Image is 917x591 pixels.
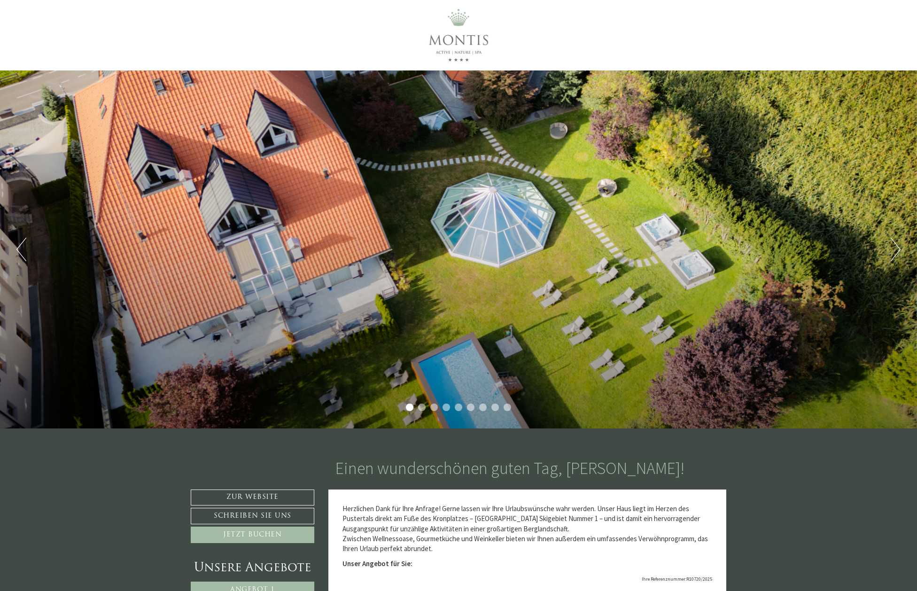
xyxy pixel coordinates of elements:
[891,238,901,261] button: Next
[191,527,314,543] a: Jetzt buchen
[191,560,314,577] div: Unsere Angebote
[16,238,26,261] button: Previous
[335,459,684,478] h1: Einen wunderschönen guten Tag, [PERSON_NAME]!
[191,508,314,524] a: Schreiben Sie uns
[191,490,314,505] a: Zur Website
[642,576,712,582] span: Ihre Referenznummer:R10720/2025
[342,559,412,568] strong: Unser Angebot für Sie:
[342,504,713,554] p: Herzlichen Dank für Ihre Anfrage! Gerne lassen wir Ihre Urlaubswünsche wahr werden. Unser Haus li...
